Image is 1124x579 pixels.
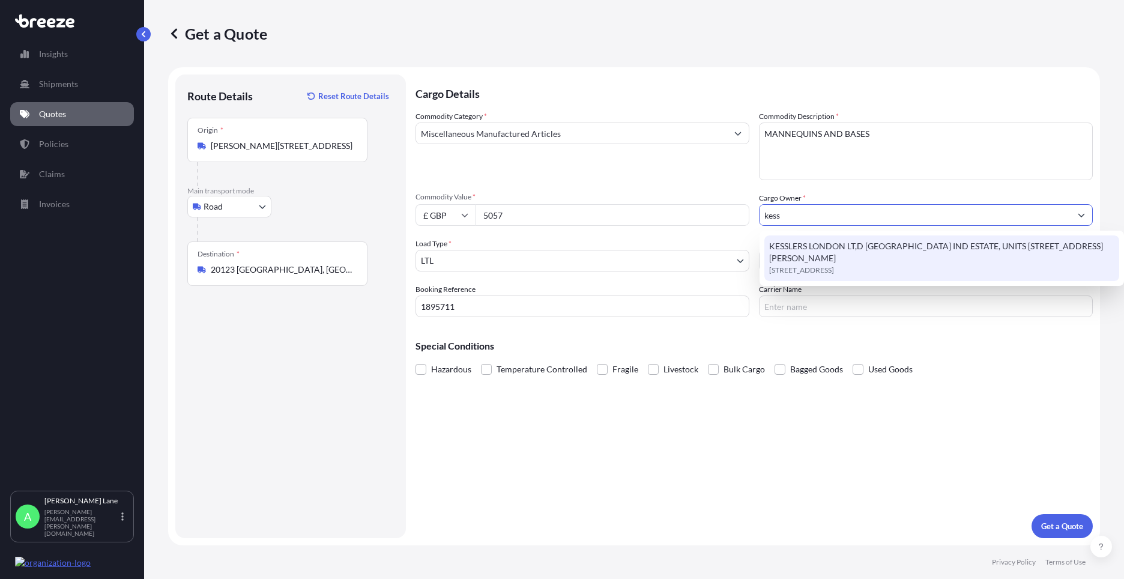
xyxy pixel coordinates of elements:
[992,557,1036,567] p: Privacy Policy
[431,360,471,378] span: Hazardous
[764,235,1119,281] div: Suggestions
[211,140,352,152] input: Origin
[198,126,223,135] div: Origin
[415,238,452,250] span: Load Type
[39,108,66,120] p: Quotes
[759,192,806,204] label: Cargo Owner
[868,360,913,378] span: Used Goods
[44,496,119,506] p: [PERSON_NAME] Lane
[612,360,638,378] span: Fragile
[39,138,68,150] p: Policies
[415,341,1093,351] p: Special Conditions
[663,360,698,378] span: Livestock
[724,360,765,378] span: Bulk Cargo
[759,296,1093,317] input: Enter name
[415,74,1093,111] p: Cargo Details
[476,204,749,226] input: Type amount
[421,255,434,267] span: LTL
[39,168,65,180] p: Claims
[187,89,253,103] p: Route Details
[497,360,587,378] span: Temperature Controlled
[415,111,487,123] label: Commodity Category
[187,186,394,196] p: Main transport mode
[727,123,749,144] button: Show suggestions
[44,508,119,537] p: [PERSON_NAME][EMAIL_ADDRESS][PERSON_NAME][DOMAIN_NAME]
[415,283,476,296] label: Booking Reference
[39,48,68,60] p: Insights
[759,111,839,123] label: Commodity Description
[39,198,70,210] p: Invoices
[760,204,1071,226] input: Full name
[204,201,223,213] span: Road
[198,249,240,259] div: Destination
[1041,520,1083,532] p: Get a Quote
[15,557,91,569] img: organization-logo
[39,78,78,90] p: Shipments
[24,511,31,523] span: A
[759,238,1093,247] span: Freight Cost
[415,296,749,317] input: Your internal reference
[769,240,1114,264] span: KESSLERS LONDON LT,D [GEOGRAPHIC_DATA] IND ESTATE, UNITS [STREET_ADDRESS][PERSON_NAME]
[211,264,352,276] input: Destination
[415,192,749,202] span: Commodity Value
[187,196,271,217] button: Select transport
[790,360,843,378] span: Bagged Goods
[1071,204,1092,226] button: Show suggestions
[416,123,727,144] input: Select a commodity type
[769,264,834,276] span: [STREET_ADDRESS]
[1045,557,1086,567] p: Terms of Use
[318,90,389,102] p: Reset Route Details
[168,24,267,43] p: Get a Quote
[759,283,802,296] label: Carrier Name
